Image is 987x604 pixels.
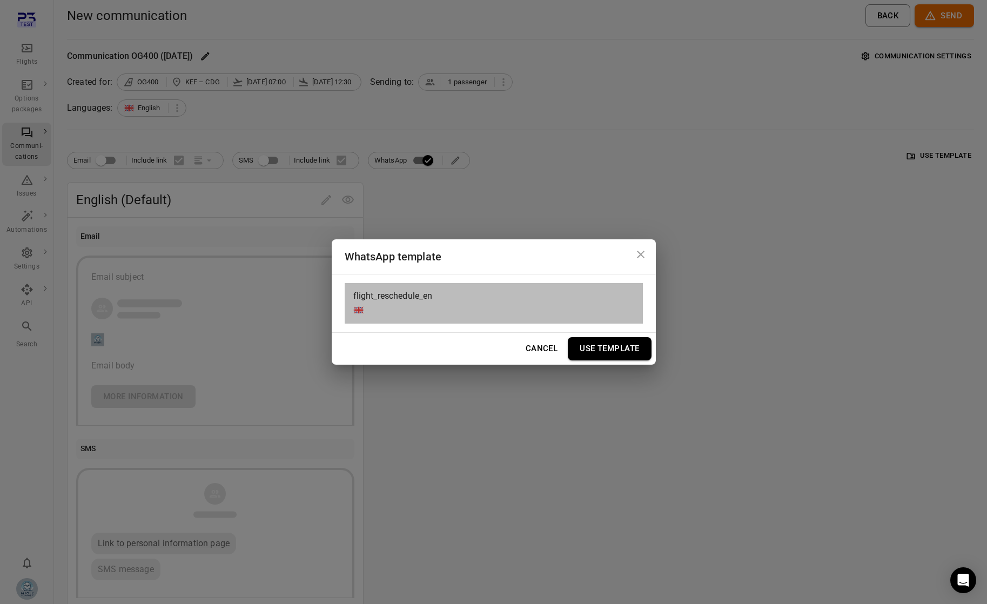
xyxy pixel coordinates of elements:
button: Cancel [520,337,564,360]
div: flight_reschedule_en [345,283,643,324]
button: Use Template [568,337,651,360]
button: Close dialog [630,244,652,265]
span: flight_reschedule_en [353,290,433,303]
div: Open Intercom Messenger [950,567,976,593]
h2: WhatsApp template [332,239,656,274]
